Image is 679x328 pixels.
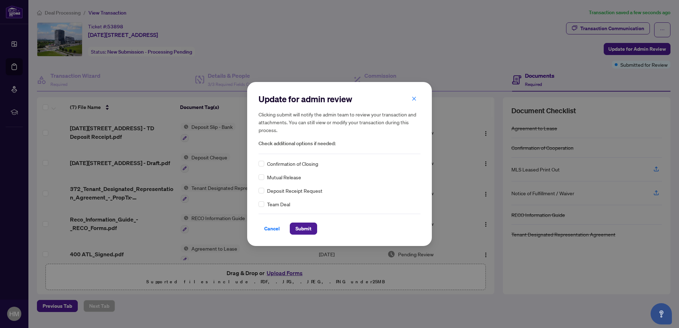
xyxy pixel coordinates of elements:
[259,223,286,235] button: Cancel
[651,303,672,324] button: Open asap
[290,223,317,235] button: Submit
[259,140,420,148] span: Check additional options if needed:
[259,93,420,105] h2: Update for admin review
[412,96,417,101] span: close
[264,223,280,234] span: Cancel
[267,173,301,181] span: Mutual Release
[295,223,311,234] span: Submit
[259,110,420,134] h5: Clicking submit will notify the admin team to review your transaction and attachments. You can st...
[267,160,318,168] span: Confirmation of Closing
[267,187,322,195] span: Deposit Receipt Request
[267,200,290,208] span: Team Deal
